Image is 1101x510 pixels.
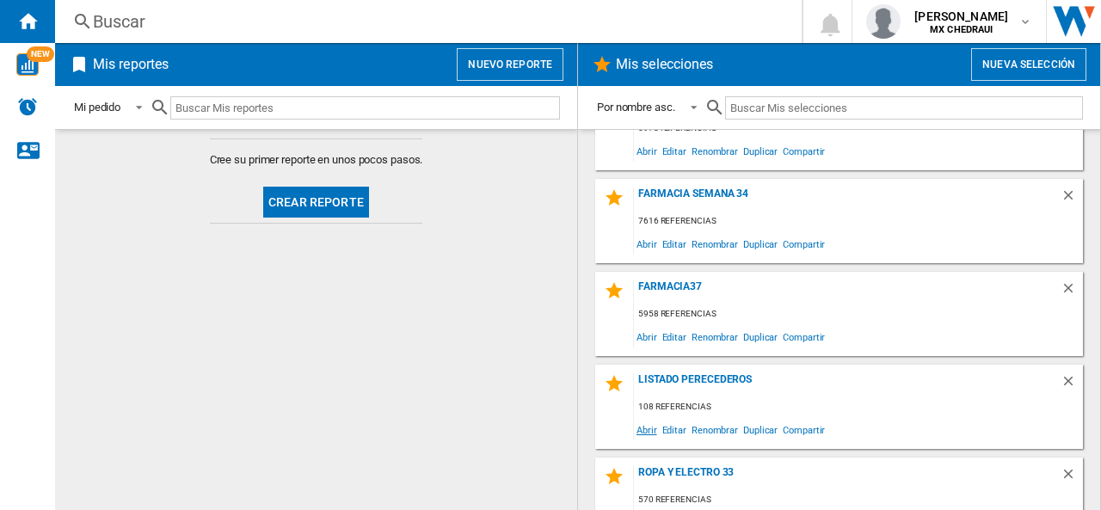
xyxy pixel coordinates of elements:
[634,139,660,163] span: Abrir
[634,232,660,255] span: Abrir
[89,48,172,81] h2: Mis reportes
[263,187,369,218] button: Crear reporte
[597,101,675,114] div: Por nombre asc.
[170,96,560,120] input: Buscar Mis reportes
[16,53,39,76] img: wise-card.svg
[1061,373,1083,396] div: Borrar
[93,9,757,34] div: Buscar
[660,139,689,163] span: Editar
[17,96,38,117] img: alerts-logo.svg
[634,373,1061,396] div: Listado Perecederos
[780,418,827,441] span: Compartir
[660,325,689,348] span: Editar
[689,139,741,163] span: Renombrar
[1061,187,1083,211] div: Borrar
[1061,466,1083,489] div: Borrar
[210,152,423,168] span: Cree su primer reporte en unos pocos pasos.
[612,48,717,81] h2: Mis selecciones
[741,232,780,255] span: Duplicar
[741,139,780,163] span: Duplicar
[634,280,1061,304] div: Farmacia37
[725,96,1083,120] input: Buscar Mis selecciones
[634,325,660,348] span: Abrir
[780,325,827,348] span: Compartir
[74,101,120,114] div: Mi pedido
[634,396,1083,418] div: 108 referencias
[634,187,1061,211] div: Farmacia Semana 34
[914,8,1008,25] span: [PERSON_NAME]
[689,418,741,441] span: Renombrar
[660,418,689,441] span: Editar
[866,4,901,39] img: profile.jpg
[634,418,660,441] span: Abrir
[634,211,1083,232] div: 7616 referencias
[1061,280,1083,304] div: Borrar
[660,232,689,255] span: Editar
[930,24,993,35] b: MX CHEDRAUI
[741,325,780,348] span: Duplicar
[27,46,54,62] span: NEW
[689,232,741,255] span: Renombrar
[457,48,563,81] button: Nuevo reporte
[634,304,1083,325] div: 5958 referencias
[971,48,1086,81] button: Nueva selección
[741,418,780,441] span: Duplicar
[634,466,1061,489] div: ropa y electro 33
[780,232,827,255] span: Compartir
[689,325,741,348] span: Renombrar
[780,139,827,163] span: Compartir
